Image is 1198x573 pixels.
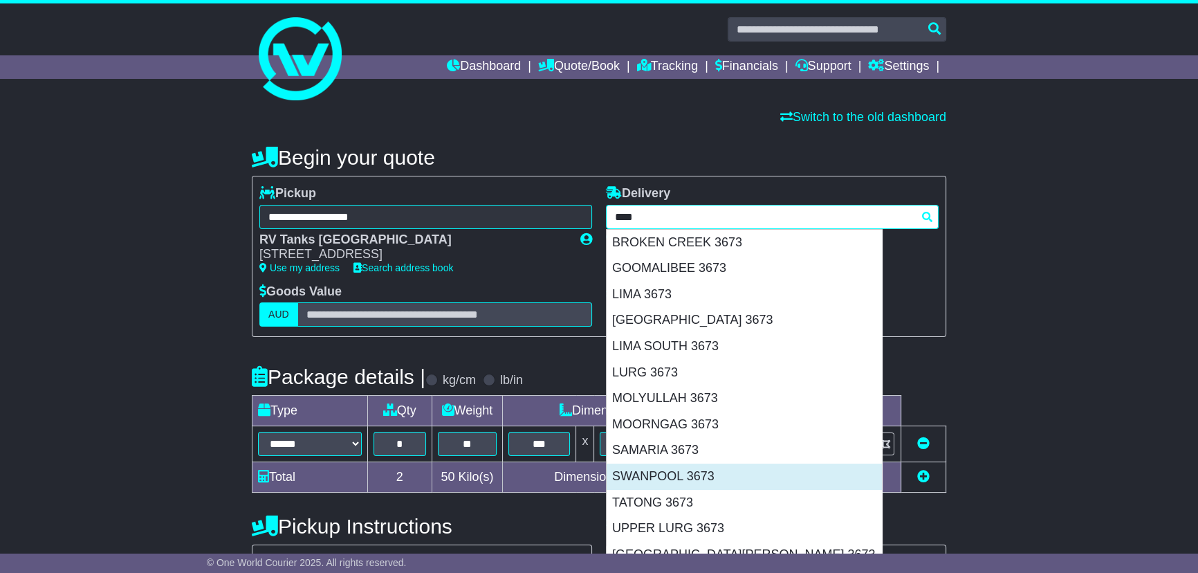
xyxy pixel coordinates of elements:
h4: Begin your quote [252,146,946,169]
div: [GEOGRAPHIC_DATA] 3673 [607,307,882,334]
a: Tracking [637,55,698,79]
div: SWANPOOL 3673 [607,464,882,490]
a: Remove this item [917,437,930,451]
td: Dimensions (L x W x H) [503,396,759,426]
label: AUD [259,302,298,327]
a: Dashboard [447,55,521,79]
div: TATONG 3673 [607,490,882,516]
label: lb/in [500,373,523,388]
div: MOORNGAG 3673 [607,412,882,438]
label: kg/cm [443,373,476,388]
span: 50 [441,470,454,484]
div: BROKEN CREEK 3673 [607,230,882,256]
div: [STREET_ADDRESS] [259,247,566,262]
label: Pickup [259,186,316,201]
a: Add new item [917,470,930,484]
div: LIMA SOUTH 3673 [607,334,882,360]
div: RV Tanks [GEOGRAPHIC_DATA] [259,233,566,248]
td: Total [252,462,368,493]
a: Search address book [353,262,453,273]
td: Qty [368,396,432,426]
div: SAMARIA 3673 [607,437,882,464]
div: GOOMALIBEE 3673 [607,255,882,282]
td: Dimensions in Centimetre(s) [503,462,759,493]
h4: Package details | [252,365,425,388]
a: Support [795,55,851,79]
td: Type [252,396,368,426]
a: Settings [868,55,929,79]
label: Delivery [606,186,670,201]
a: Quote/Book [538,55,620,79]
h4: Pickup Instructions [252,515,592,538]
td: Kilo(s) [432,462,503,493]
a: Use my address [259,262,340,273]
typeahead: Please provide city [606,205,939,229]
div: LURG 3673 [607,360,882,386]
td: Weight [432,396,503,426]
div: LIMA 3673 [607,282,882,308]
label: Goods Value [259,284,342,300]
a: Switch to the old dashboard [780,110,946,124]
div: UPPER LURG 3673 [607,516,882,542]
span: © One World Courier 2025. All rights reserved. [207,557,407,568]
td: x [576,426,594,462]
td: 2 [368,462,432,493]
div: [GEOGRAPHIC_DATA][PERSON_NAME] 3673 [607,542,882,568]
a: Financials [715,55,778,79]
div: MOLYULLAH 3673 [607,385,882,412]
